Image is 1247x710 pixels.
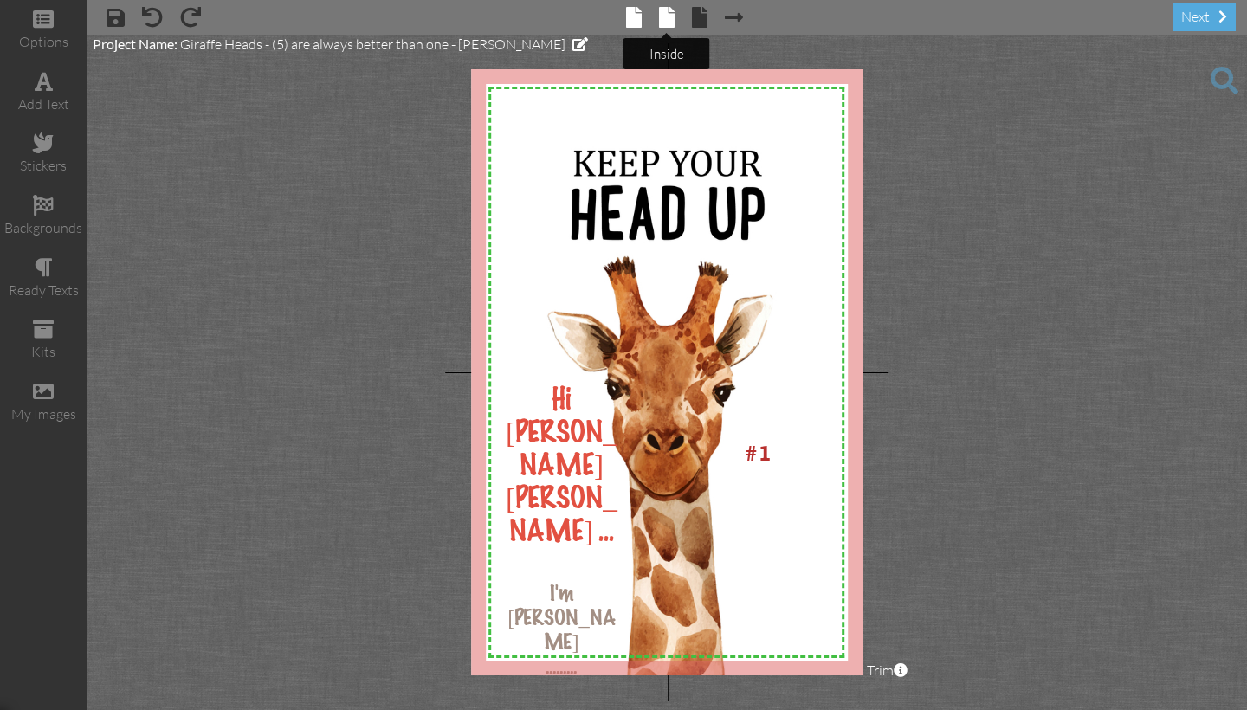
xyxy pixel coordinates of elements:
[93,35,178,52] span: Project Name:
[758,442,772,466] span: 1
[507,584,615,655] span: I'm [PERSON_NAME]
[745,442,758,466] span: #
[506,385,617,482] span: Hi [PERSON_NAME]
[1173,3,1236,31] div: next
[546,657,577,680] span: .........
[506,484,617,548] span: [PERSON_NAME] ...
[180,35,565,53] span: Giraffe Heads - (5) are always better than one - [PERSON_NAME]
[649,46,684,62] tip-tip: inside
[867,661,908,681] span: Trim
